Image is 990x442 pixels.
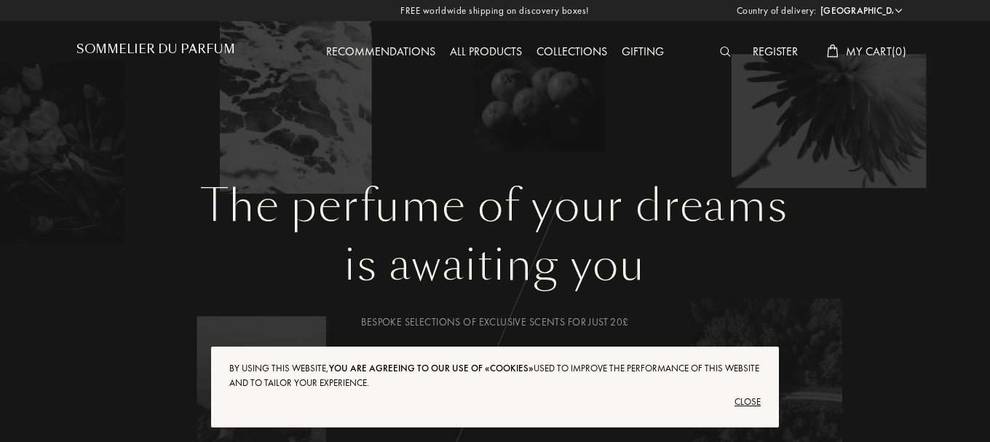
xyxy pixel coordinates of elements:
a: All products [443,44,529,59]
div: Collections [529,43,614,62]
a: Sommelier du Parfum [76,42,235,62]
div: Close [229,390,761,414]
span: you are agreeing to our use of «cookies» [329,362,534,374]
div: is awaiting you [87,232,903,298]
img: cart_white.svg [827,44,839,58]
span: My Cart ( 0 ) [846,44,906,59]
div: Recommendations [319,43,443,62]
h1: Sommelier du Parfum [76,42,235,56]
img: search_icn_white.svg [720,47,731,57]
a: Gifting [614,44,671,59]
a: Collections [529,44,614,59]
div: By using this website, used to improve the performance of this website and to tailor your experie... [229,361,761,390]
span: Country of delivery: [737,4,817,18]
div: All products [443,43,529,62]
div: Bespoke selections of exclusive scents for just 20£ [87,315,903,330]
div: Gifting [614,43,671,62]
div: Register [745,43,805,62]
a: Recommendations [319,44,443,59]
h1: The perfume of your dreams [87,180,903,232]
a: Register [745,44,805,59]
